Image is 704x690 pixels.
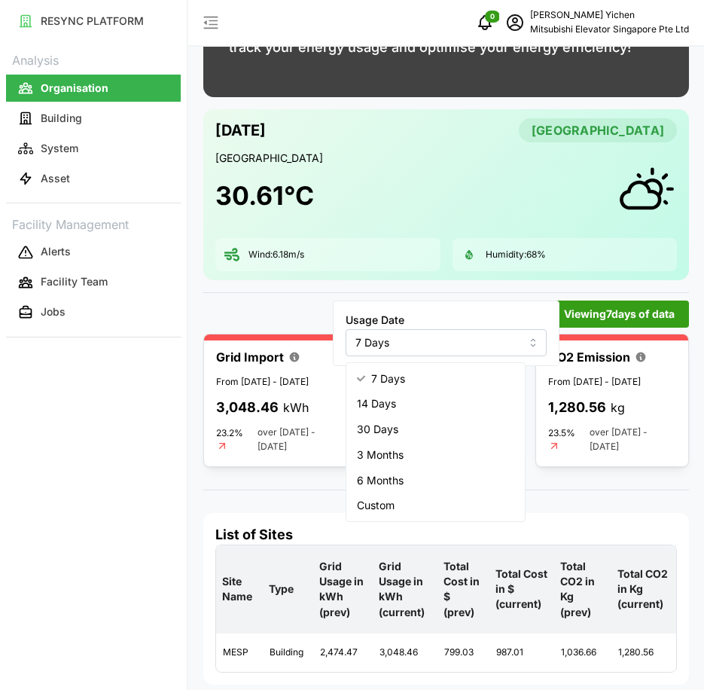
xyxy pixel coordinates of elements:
div: 987.01 [490,634,553,671]
p: Type [266,569,311,609]
p: Facility Team [41,274,108,289]
p: over [DATE] - [DATE] [590,426,676,453]
p: 3,048.46 [216,397,279,419]
span: [GEOGRAPHIC_DATA] [532,119,664,142]
a: Organisation [6,73,181,103]
p: Building [41,111,82,126]
span: Viewing 7 days of data [564,301,675,327]
p: Jobs [41,304,66,319]
h4: List of Sites [215,525,677,545]
span: Custom [357,497,395,514]
div: Viewing7days of data [333,301,559,366]
p: Total Cost in $ (prev) [440,547,486,632]
p: kWh [283,398,309,417]
div: 1,280.56 [612,634,675,671]
p: Total Cost in $ (current) [492,554,551,624]
span: 30 Days [357,421,398,438]
p: Asset [41,171,70,186]
p: [DATE] [215,118,266,143]
button: Viewing7days of data [550,301,689,328]
div: 2,474.47 [314,634,371,671]
span: 14 Days [357,395,396,412]
button: Jobs [6,299,181,326]
p: 23.5% [548,427,575,439]
button: Building [6,105,181,132]
p: Facility Management [6,212,181,234]
p: [PERSON_NAME] Yichen [530,8,689,23]
p: [GEOGRAPHIC_DATA] [215,151,677,166]
a: Asset [6,163,181,194]
p: kg [611,398,625,417]
a: Facility Team [6,267,181,298]
a: RESYNC PLATFORM [6,6,181,36]
div: MESP [217,634,262,671]
p: Grid Import [216,348,284,367]
p: Mitsubishi Elevator Singapore Pte Ltd [530,23,689,37]
a: Building [6,103,181,133]
button: Facility Team [6,269,181,296]
p: 23.2% [216,427,243,439]
div: 799.03 [438,634,489,671]
p: Wind: 6.18 m/s [248,249,304,261]
a: Jobs [6,298,181,328]
div: 1,036.66 [555,634,611,671]
a: System [6,133,181,163]
div: Building [264,634,313,671]
button: RESYNC PLATFORM [6,8,181,35]
h1: 30.61 °C [215,179,314,212]
span: 7 Days [371,371,405,387]
div: 3,048.46 [373,634,437,671]
span: 6 Months [357,472,404,489]
p: Organisation [41,81,108,96]
p: Total CO2 in Kg (current) [614,554,673,624]
p: Total CO2 in Kg (prev) [557,547,608,632]
p: From [DATE] - [DATE] [548,375,676,389]
button: notifications [470,8,500,38]
button: schedule [500,8,530,38]
p: Site Name [219,562,260,617]
button: Asset [6,165,181,192]
p: System [41,141,78,156]
p: Humidity: 68 % [486,249,546,261]
span: 3 Months [357,447,404,463]
p: over [DATE] - [DATE] [258,426,344,453]
button: System [6,135,181,162]
p: Grid Usage in kWh (current) [376,547,434,632]
span: 0 [490,11,495,22]
input: Select a usage date option [346,329,547,356]
button: Organisation [6,75,181,102]
p: Alerts [41,244,71,259]
p: Analysis [6,48,181,70]
p: Grid Usage in kWh (prev) [316,547,369,632]
p: From [DATE] - [DATE] [216,375,344,389]
p: RESYNC PLATFORM [41,14,144,29]
button: Alerts [6,239,181,266]
label: Usage Date [346,312,404,328]
a: Alerts [6,237,181,267]
p: 1,280.56 [548,397,606,419]
p: CO2 Emission [548,348,630,367]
